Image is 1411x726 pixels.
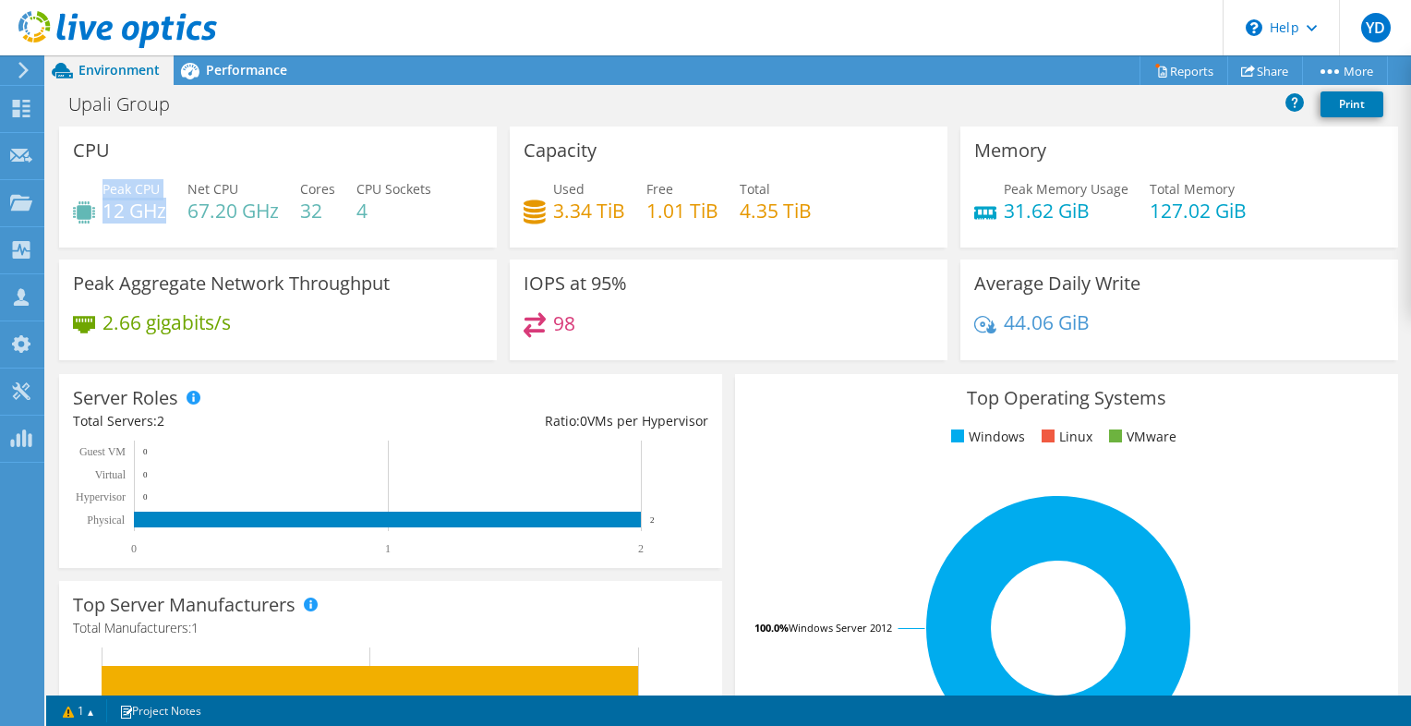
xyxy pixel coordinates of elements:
h3: Memory [974,140,1046,161]
h4: Total Manufacturers: [73,618,708,638]
span: 0 [580,412,587,430]
text: 2 [650,515,655,525]
li: Windows [947,427,1025,447]
span: Total [740,180,770,198]
h4: 98 [553,313,575,333]
span: Free [646,180,673,198]
h3: Top Server Manufacturers [73,595,295,615]
text: Physical [87,514,125,526]
a: 1 [50,699,107,722]
h4: 3.34 TiB [553,200,625,221]
h3: CPU [73,140,110,161]
h4: 127.02 GiB [1150,200,1247,221]
h4: 4 [356,200,431,221]
span: CPU Sockets [356,180,431,198]
span: 1 [191,619,199,636]
h4: 1.01 TiB [646,200,718,221]
a: More [1302,56,1388,85]
h3: Capacity [524,140,597,161]
h4: 31.62 GiB [1004,200,1128,221]
h3: Average Daily Write [974,273,1140,294]
text: 1 [385,542,391,555]
span: Environment [78,61,160,79]
h1: Upali Group [60,94,199,115]
span: Peak Memory Usage [1004,180,1128,198]
text: Hypervisor [76,490,126,503]
a: Project Notes [106,699,214,722]
h3: Peak Aggregate Network Throughput [73,273,390,294]
li: Linux [1037,427,1092,447]
span: Peak CPU [103,180,160,198]
text: Virtual [95,468,127,481]
div: Ratio: VMs per Hypervisor [391,411,708,431]
h4: 2.66 gigabits/s [103,312,231,333]
tspan: 100.0% [754,621,789,635]
h4: 44.06 GiB [1004,312,1090,333]
h4: 67.20 GHz [187,200,279,221]
span: Used [553,180,585,198]
span: 2 [157,412,164,430]
h4: 12 GHz [103,200,166,221]
div: Total Servers: [73,411,391,431]
text: Guest VM [79,445,126,458]
h3: Top Operating Systems [749,388,1384,408]
a: Reports [1140,56,1228,85]
text: 2 [638,542,644,555]
text: 0 [143,470,148,479]
span: Net CPU [187,180,238,198]
h3: Server Roles [73,388,178,408]
text: 0 [143,492,148,502]
h4: 32 [300,200,335,221]
a: Share [1227,56,1303,85]
text: 0 [143,447,148,456]
h3: IOPS at 95% [524,273,627,294]
a: Print [1321,91,1383,117]
text: 0 [131,542,137,555]
svg: \n [1246,19,1262,36]
span: Total Memory [1150,180,1235,198]
span: YD [1361,13,1391,42]
span: Cores [300,180,335,198]
h4: 4.35 TiB [740,200,812,221]
tspan: Windows Server 2012 [789,621,892,635]
li: VMware [1104,427,1176,447]
span: Performance [206,61,287,79]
